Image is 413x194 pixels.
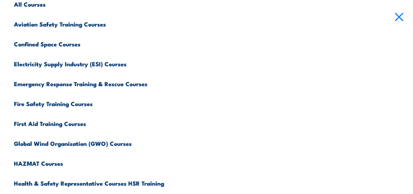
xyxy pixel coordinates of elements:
[14,13,406,33] a: Aviation Safety Training Courses
[14,93,406,113] a: Fire Safety Training Courses
[14,73,406,93] a: Emergency Response Training & Rescue Courses
[14,152,406,172] a: HAZMAT Courses
[14,133,406,152] a: Global Wind Organisation (GWO) Courses
[14,172,406,192] a: Health & Safety Representative Courses HSR Training
[14,33,406,53] a: Confined Space Courses
[14,113,406,133] a: First Aid Training Courses
[14,53,406,73] a: Electricity Supply Industry (ESI) Courses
